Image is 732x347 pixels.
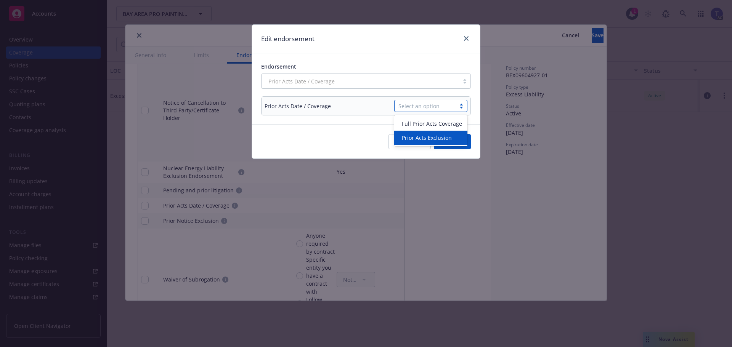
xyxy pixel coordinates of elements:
[261,34,315,44] h1: Edit endorsement
[462,34,471,43] a: close
[402,120,462,128] span: Full Prior Acts Coverage
[398,102,452,110] div: Select an option
[265,102,331,110] div: Prior Acts Date / Coverage
[261,63,296,70] span: Endorsement
[388,134,431,149] button: Cancel
[402,134,452,142] span: Prior Acts Exclusion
